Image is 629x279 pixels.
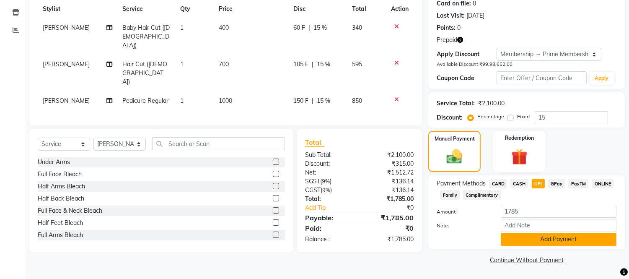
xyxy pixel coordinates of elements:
div: Coupon Code [437,74,497,83]
div: Balance : [299,235,360,244]
span: [PERSON_NAME] [43,24,90,31]
span: Complimentary [463,190,501,200]
div: Half Back Bleach [38,194,84,203]
span: UPI [532,179,545,188]
input: Search or Scan [152,137,285,150]
img: _gift.svg [506,147,533,167]
div: Last Visit: [437,11,465,20]
div: Payable: [299,213,360,223]
span: SGST [305,177,320,185]
div: Half Feet Bleach [38,219,83,227]
span: CARD [489,179,507,188]
span: 15 % [317,60,330,69]
span: 400 [219,24,229,31]
span: Payment Methods [437,179,486,188]
div: Total: [299,195,360,203]
div: Half Arms Bleach [38,182,85,191]
label: Fixed [517,113,530,120]
div: ₹0 [360,223,420,233]
input: Add Note [501,219,616,232]
div: Full Face Bleach [38,170,82,179]
span: | [312,60,313,69]
div: ₹136.14 [360,186,420,195]
div: Apply Discount [437,50,497,59]
span: 595 [352,60,362,68]
span: 150 F [293,96,308,105]
input: Amount [501,205,616,218]
div: ( ) [299,186,360,195]
label: Redemption [505,134,534,142]
label: Percentage [477,113,504,120]
div: Service Total: [437,99,475,108]
div: [DATE] [466,11,484,20]
div: ₹2,100.00 [478,99,505,108]
div: Net: [299,168,360,177]
span: Prepaid [437,36,457,44]
div: Full Face & Neck Bleach [38,206,102,215]
span: 1 [180,60,184,68]
div: ₹1,785.00 [360,235,420,244]
div: ( ) [299,177,360,186]
span: 850 [352,97,362,104]
div: Points: [437,23,456,32]
span: PayTM [568,179,588,188]
div: Discount: [437,113,463,122]
div: ₹0 [370,203,420,212]
span: CGST [305,186,321,194]
span: 15 % [313,23,327,32]
span: CASH [510,179,528,188]
div: Paid: [299,223,360,233]
div: Under Arms [38,158,70,167]
div: 0 [457,23,461,32]
div: ₹136.14 [360,177,420,186]
span: 60 F [293,23,305,32]
button: Add Payment [501,233,616,246]
div: Discount: [299,159,360,168]
span: [PERSON_NAME] [43,60,90,68]
span: 9% [322,178,330,185]
span: Hair Cut ([DEMOGRAPHIC_DATA]) [122,60,167,86]
label: Manual Payment [435,135,475,143]
img: _cash.svg [442,148,467,166]
div: Available Discount ₹99,98,652.00 [437,61,616,68]
span: 700 [219,60,229,68]
span: | [308,23,310,32]
span: 340 [352,24,362,31]
div: Sub Total: [299,151,360,159]
span: Pedicure Regular [122,97,168,104]
span: 1 [180,24,184,31]
a: Add Tip [299,203,370,212]
span: Baby Hair Cut ([DEMOGRAPHIC_DATA]) [122,24,170,49]
div: ₹1,512.72 [360,168,420,177]
label: Amount: [430,208,494,216]
div: ₹315.00 [360,159,420,168]
div: Full Arms Bleach [38,231,83,240]
span: ONLINE [592,179,613,188]
div: ₹1,785.00 [360,213,420,223]
span: 15 % [317,96,330,105]
span: [PERSON_NAME] [43,97,90,104]
div: ₹1,785.00 [360,195,420,203]
input: Enter Offer / Coupon Code [497,71,586,84]
label: Note: [430,222,494,229]
a: Continue Without Payment [430,256,623,265]
div: ₹2,100.00 [360,151,420,159]
span: Total [305,138,324,147]
span: 105 F [293,60,308,69]
span: 1 [180,97,184,104]
span: 9% [322,187,330,193]
button: Apply [590,72,614,85]
span: | [312,96,313,105]
span: GPay [548,179,565,188]
span: Family [440,190,460,200]
span: 1000 [219,97,232,104]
